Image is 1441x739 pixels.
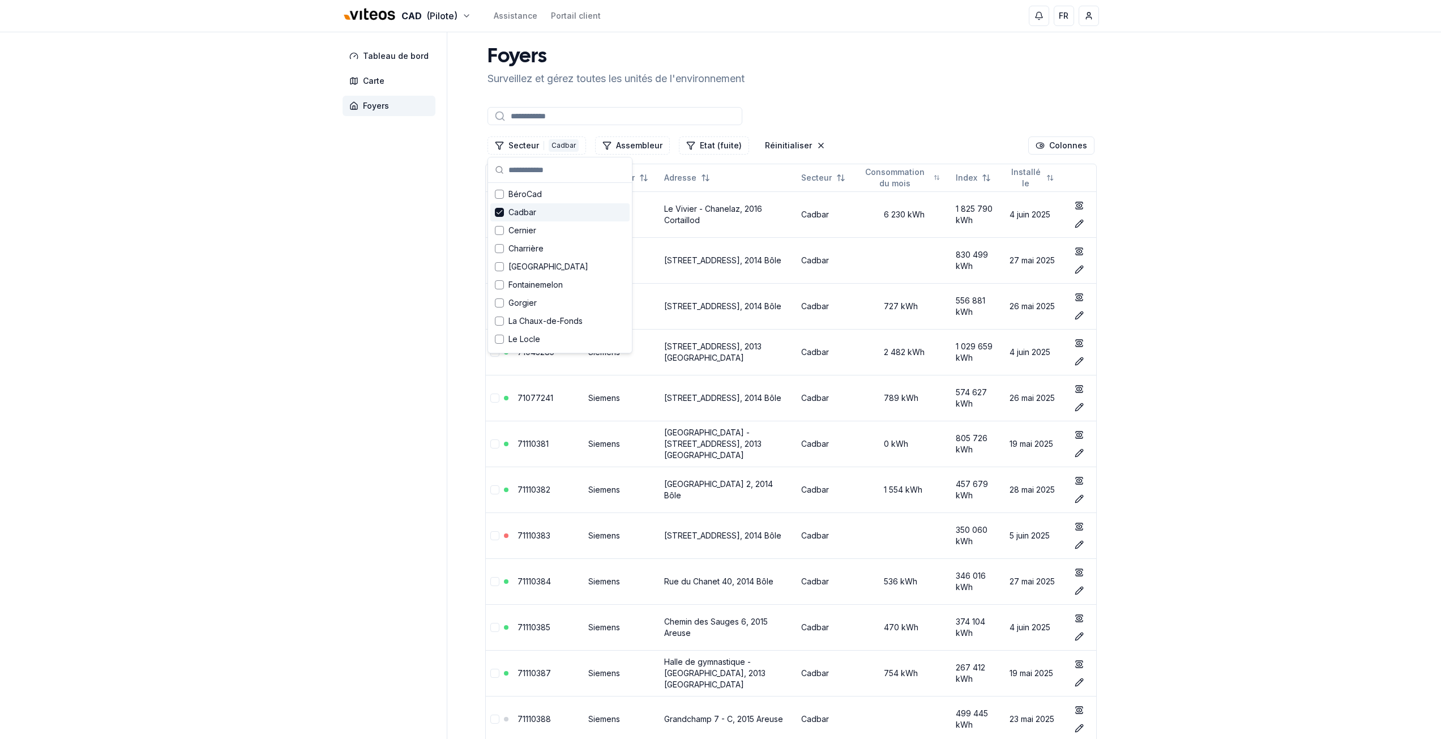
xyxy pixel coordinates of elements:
span: Le Locle [508,334,540,345]
span: Consommation du mois [861,166,929,189]
td: Cadbar [797,467,857,512]
td: Siemens [584,512,660,558]
span: [GEOGRAPHIC_DATA] [508,261,588,272]
a: Rue du Chanet 40, 2014 Bôle [664,576,773,586]
td: 27 mai 2025 [1005,237,1066,283]
a: Foyers [343,96,440,116]
button: Sélectionner la ligne [490,394,499,403]
td: Cadbar [797,421,857,467]
div: 830 499 kWh [956,249,1000,272]
div: 346 016 kWh [956,570,1000,593]
div: 499 445 kWh [956,708,1000,731]
a: Halle de gymnastique - [GEOGRAPHIC_DATA], 2013 [GEOGRAPHIC_DATA] [664,657,766,689]
div: 727 kWh [861,301,947,312]
a: Le Vivier - Chanelaz, 2016 Cortaillod [664,204,762,225]
span: Cadbar [508,207,536,218]
span: Fontainemelon [508,279,563,291]
a: Carte [343,71,440,91]
button: Not sorted. Click to sort ascending. [1003,169,1061,187]
a: [STREET_ADDRESS], 2014 Bôle [664,393,781,403]
button: CAD(Pilote) [343,4,471,28]
span: Adresse [664,172,696,183]
a: [STREET_ADDRESS], 2014 Bôle [664,255,781,265]
div: 457 679 kWh [956,479,1000,501]
td: Siemens [584,375,660,421]
a: 71110385 [518,622,550,632]
span: Cernier [508,225,536,236]
a: 71110384 [518,576,551,586]
button: Not sorted. Click to sort ascending. [854,169,947,187]
div: Cadbar [549,139,579,152]
button: Filtrer les lignes [679,136,749,155]
td: 4 juin 2025 [1005,604,1066,650]
td: Cadbar [797,283,857,329]
td: Siemens [584,604,660,650]
td: Cadbar [797,650,857,696]
div: 374 104 kWh [956,616,1000,639]
td: Cadbar [797,329,857,375]
div: 556 881 kWh [956,295,1000,318]
a: [STREET_ADDRESS], 2014 Bôle [664,301,781,311]
div: 1 554 kWh [861,484,947,495]
button: Sélectionner la ligne [490,577,499,586]
a: [GEOGRAPHIC_DATA] - [STREET_ADDRESS], 2013 [GEOGRAPHIC_DATA] [664,428,762,460]
a: 71110382 [518,485,550,494]
button: Sélectionner la ligne [490,623,499,632]
div: 536 kWh [861,576,947,587]
div: 350 060 kWh [956,524,1000,547]
button: Réinitialiser les filtres [758,136,832,155]
a: 71077241 [518,393,553,403]
button: Not sorted. Click to sort ascending. [949,169,998,187]
span: Foyers [363,100,389,112]
span: (Pilote) [426,9,457,23]
a: 71110387 [518,668,551,678]
button: Filtrer les lignes [488,136,586,155]
h1: Foyers [488,46,745,69]
td: Siemens [584,558,660,604]
td: 27 mai 2025 [1005,558,1066,604]
a: 71110383 [518,531,550,540]
a: Portail client [551,10,601,22]
span: FR [1059,10,1068,22]
td: Siemens [584,421,660,467]
span: Installé le [1010,166,1042,189]
button: Not sorted. Click to sort ascending. [794,169,852,187]
td: Siemens [584,650,660,696]
button: Cocher les colonnes [1028,136,1094,155]
p: Surveillez et gérez toutes les unités de l'environnement [488,71,745,87]
button: Sélectionner la ligne [490,715,499,724]
td: Cadbar [797,604,857,650]
span: Tableau de bord [363,50,429,62]
a: [STREET_ADDRESS], 2014 Bôle [664,531,781,540]
button: Sélectionner la ligne [490,531,499,540]
td: 26 mai 2025 [1005,375,1066,421]
div: 6 230 kWh [861,209,947,220]
td: Cadbar [797,237,857,283]
span: Secteur [801,172,832,183]
button: FR [1054,6,1074,26]
span: La Chaux-de-Fonds [508,315,583,327]
span: BéroCad [508,189,542,200]
td: 19 mai 2025 [1005,650,1066,696]
button: Sélectionner la ligne [490,669,499,678]
td: Cadbar [797,375,857,421]
a: [GEOGRAPHIC_DATA] 2, 2014 Bôle [664,479,773,500]
span: Index [956,172,977,183]
span: Carte [363,75,384,87]
td: 4 juin 2025 [1005,191,1066,237]
div: 0 kWh [861,438,947,450]
img: Viteos - CAD Logo [343,1,397,28]
div: 470 kWh [861,622,947,633]
td: Cadbar [797,191,857,237]
div: 1 825 790 kWh [956,203,1000,226]
div: 789 kWh [861,392,947,404]
a: Assistance [494,10,537,22]
div: 805 726 kWh [956,433,1000,455]
td: Siemens [584,467,660,512]
td: 4 juin 2025 [1005,329,1066,375]
td: Cadbar [797,512,857,558]
button: Filtrer les lignes [595,136,670,155]
td: Cadbar [797,558,857,604]
a: 71110381 [518,439,549,448]
a: [STREET_ADDRESS], 2013 [GEOGRAPHIC_DATA] [664,341,762,362]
